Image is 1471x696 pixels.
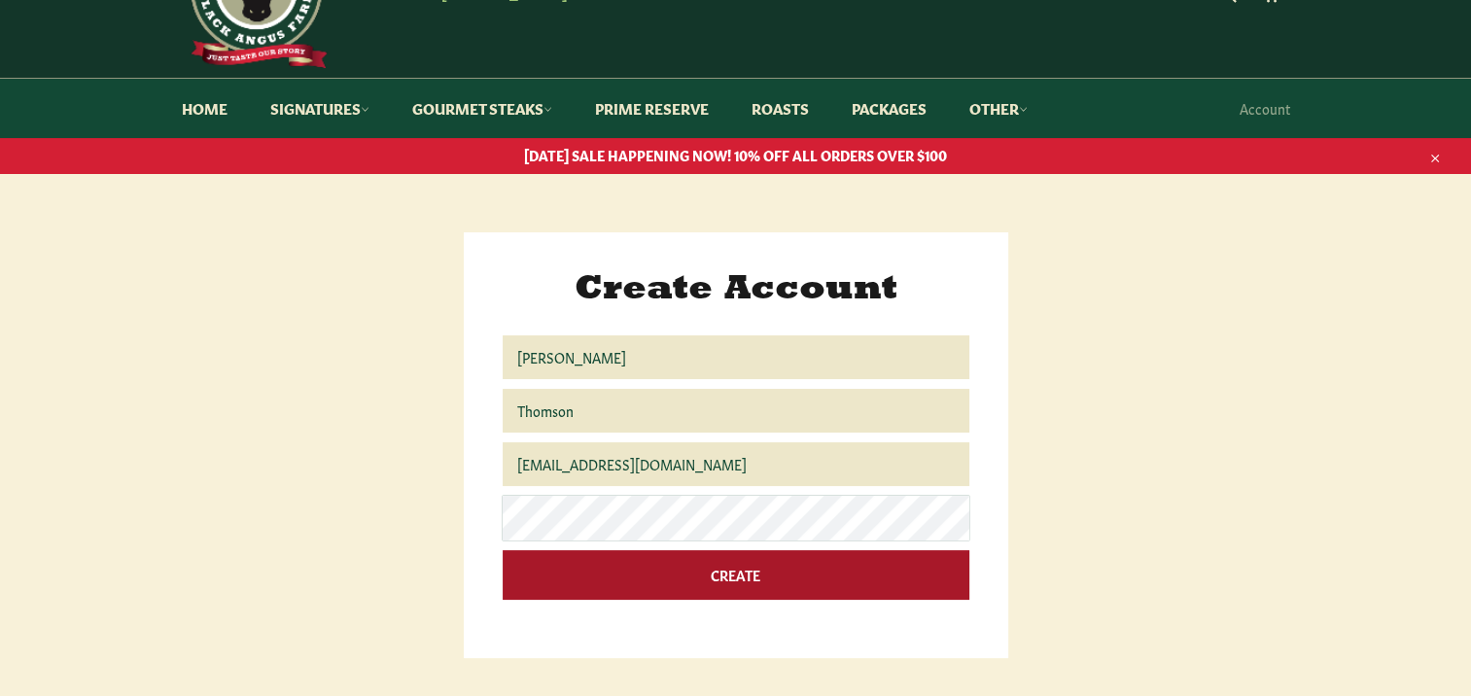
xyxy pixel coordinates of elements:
a: Gourmet Steaks [393,79,572,138]
a: Roasts [732,79,828,138]
a: Packages [832,79,946,138]
a: Home [162,79,247,138]
input: Create [503,550,969,600]
input: First Name [503,335,969,379]
a: Account [1230,80,1300,137]
input: Email [503,442,969,486]
a: Prime Reserve [576,79,728,138]
h1: Create Account [503,271,969,310]
input: Last Name [503,389,969,433]
a: Signatures [251,79,389,138]
a: Other [950,79,1047,138]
